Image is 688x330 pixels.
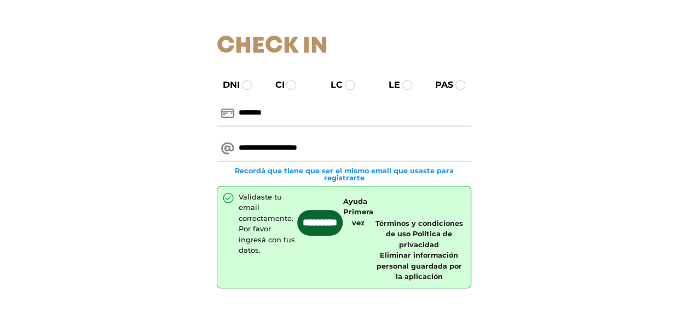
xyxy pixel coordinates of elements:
a: Eliminar información personal guardada por la aplicación [377,251,462,281]
small: Recordá que tiene que ser el mismo email que usaste para registrarte [217,167,471,181]
a: Ayuda [343,196,367,207]
a: Política de privacidad [399,230,452,249]
label: PAS [425,78,453,92]
label: LE [379,78,400,92]
label: LC [321,78,343,92]
div: Validaste tu email correctamente. Por favor ingresá con tus datos. [239,192,296,256]
a: Primera vez [343,207,373,228]
label: DNI [213,78,240,92]
label: CI [265,78,284,92]
h1: Check In [217,33,471,60]
a: Términos y condiciones de uso [375,219,463,238]
div: | [365,218,473,282]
